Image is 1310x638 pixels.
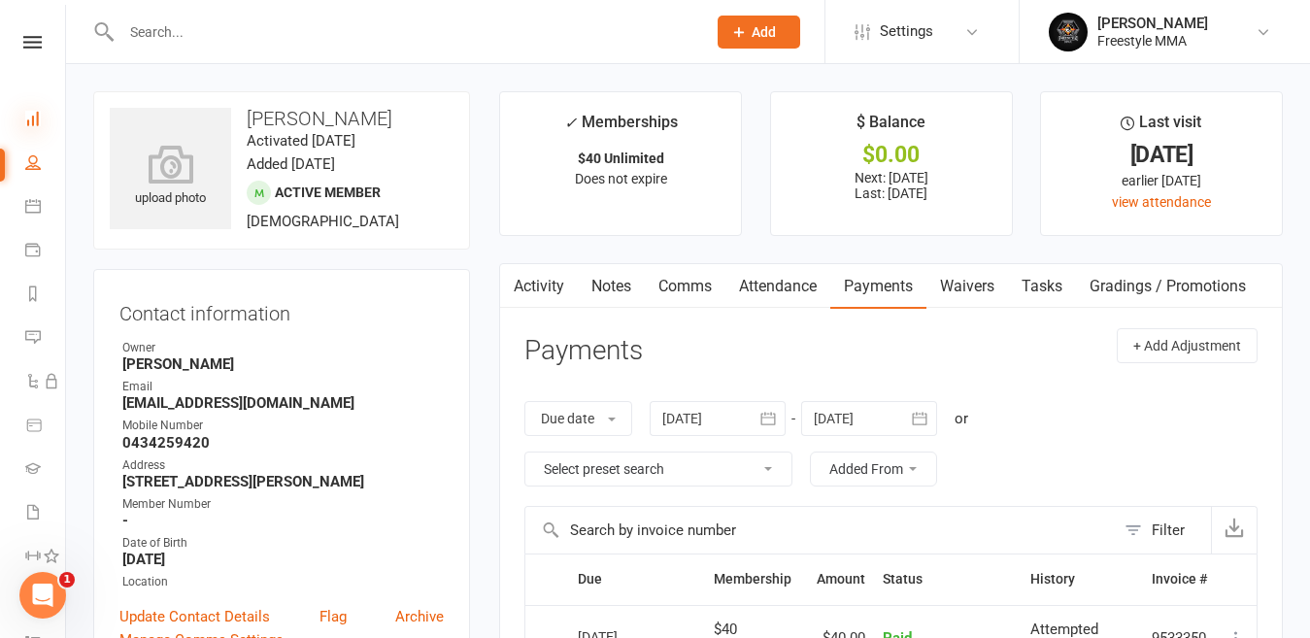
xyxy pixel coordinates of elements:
[119,605,270,628] a: Update Contact Details
[725,264,830,309] a: Attendance
[25,274,65,318] a: Reports
[25,186,65,230] a: Calendar
[1112,194,1211,210] a: view attendance
[955,407,968,430] div: or
[19,572,66,619] iframe: Intercom live chat
[122,573,444,591] div: Location
[122,534,444,553] div: Date of Birth
[110,108,453,129] h3: [PERSON_NAME]
[1058,170,1264,191] div: earlier [DATE]
[789,170,994,201] p: Next: [DATE] Last: [DATE]
[575,171,667,186] span: Does not expire
[1058,145,1264,165] div: [DATE]
[122,473,444,490] strong: [STREET_ADDRESS][PERSON_NAME]
[110,145,231,209] div: upload photo
[525,507,1115,554] input: Search by invoice number
[116,18,692,46] input: Search...
[1143,554,1216,604] th: Invoice #
[122,495,444,514] div: Member Number
[1117,328,1258,363] button: + Add Adjustment
[25,143,65,186] a: People
[874,554,1022,604] th: Status
[1008,264,1076,309] a: Tasks
[569,554,705,604] th: Due
[275,185,381,200] span: Active member
[122,456,444,475] div: Address
[122,378,444,396] div: Email
[789,145,994,165] div: $0.00
[524,401,632,436] button: Due date
[645,264,725,309] a: Comms
[247,213,399,230] span: [DEMOGRAPHIC_DATA]
[247,155,335,173] time: Added [DATE]
[247,132,355,150] time: Activated [DATE]
[1022,554,1143,604] th: History
[808,554,874,604] th: Amount
[830,264,926,309] a: Payments
[752,24,776,40] span: Add
[1076,264,1260,309] a: Gradings / Promotions
[122,434,444,452] strong: 0434259420
[810,452,937,487] button: Added From
[122,512,444,529] strong: -
[119,295,444,324] h3: Contact information
[122,339,444,357] div: Owner
[319,605,347,628] a: Flag
[578,151,664,166] strong: $40 Unlimited
[25,405,65,449] a: Product Sales
[122,417,444,435] div: Mobile Number
[926,264,1008,309] a: Waivers
[395,605,444,628] a: Archive
[25,230,65,274] a: Payments
[122,551,444,568] strong: [DATE]
[857,110,925,145] div: $ Balance
[524,336,643,366] h3: Payments
[59,572,75,588] span: 1
[122,355,444,373] strong: [PERSON_NAME]
[564,114,577,132] i: ✓
[1097,32,1208,50] div: Freestyle MMA
[1097,15,1208,32] div: [PERSON_NAME]
[880,10,933,53] span: Settings
[25,99,65,143] a: Dashboard
[1115,507,1211,554] button: Filter
[1049,13,1088,51] img: thumb_image1660268831.png
[500,264,578,309] a: Activity
[1152,519,1185,542] div: Filter
[122,394,444,412] strong: [EMAIL_ADDRESS][DOMAIN_NAME]
[578,264,645,309] a: Notes
[1121,110,1201,145] div: Last visit
[705,554,808,604] th: Membership
[564,110,678,146] div: Memberships
[718,16,800,49] button: Add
